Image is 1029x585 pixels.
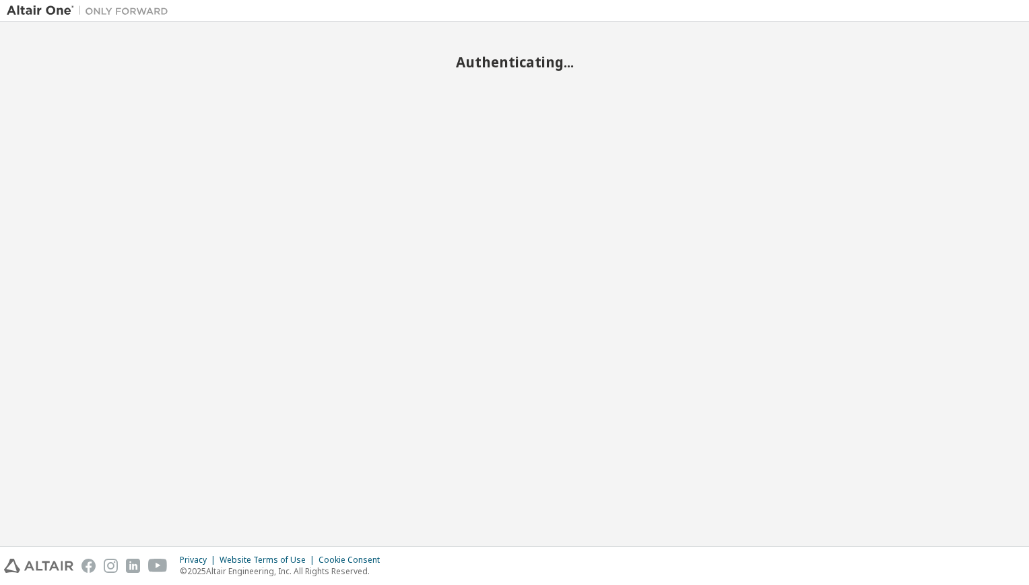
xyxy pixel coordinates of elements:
div: Cookie Consent [319,555,388,565]
img: Altair One [7,4,175,18]
p: © 2025 Altair Engineering, Inc. All Rights Reserved. [180,565,388,577]
img: youtube.svg [148,559,168,573]
div: Website Terms of Use [220,555,319,565]
img: altair_logo.svg [4,559,73,573]
div: Privacy [180,555,220,565]
img: linkedin.svg [126,559,140,573]
img: facebook.svg [81,559,96,573]
img: instagram.svg [104,559,118,573]
h2: Authenticating... [7,53,1022,71]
